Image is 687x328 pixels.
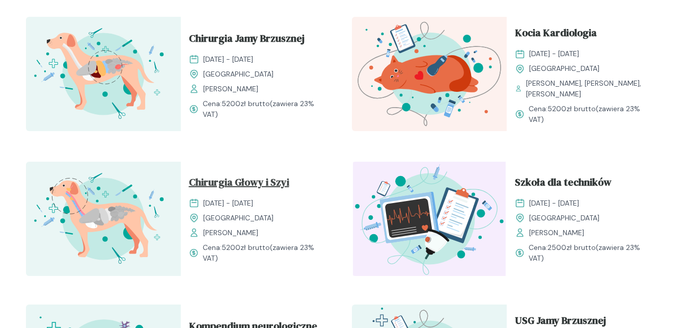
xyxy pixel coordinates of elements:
[515,25,597,44] span: Kocia Kardiologia
[529,242,653,264] span: Cena: (zawiera 23% VAT)
[26,162,181,276] img: ZqFXfB5LeNNTxeHy_ChiruGS_T.svg
[203,242,327,264] span: Cena: (zawiera 23% VAT)
[203,84,258,94] span: [PERSON_NAME]
[529,104,653,125] span: Cena: (zawiera 23% VAT)
[529,198,579,209] span: [DATE] - [DATE]
[547,243,596,252] span: 2500 zł brutto
[529,48,579,59] span: [DATE] - [DATE]
[529,213,599,223] span: [GEOGRAPHIC_DATA]
[189,31,327,50] a: Chirurgia Jamy Brzusznej
[515,174,612,194] span: Szkoła dla techników
[352,162,507,276] img: Z2B_FZbqstJ98k08_Technicy_T.svg
[189,31,305,50] span: Chirurgia Jamy Brzusznej
[222,99,270,108] span: 5200 zł brutto
[547,104,596,113] span: 5200 zł brutto
[189,174,289,194] span: Chirurgia Głowy i Szyi
[203,198,253,209] span: [DATE] - [DATE]
[203,213,273,223] span: [GEOGRAPHIC_DATA]
[189,174,327,194] a: Chirurgia Głowy i Szyi
[203,54,253,65] span: [DATE] - [DATE]
[203,98,327,120] span: Cena: (zawiera 23% VAT)
[515,25,653,44] a: Kocia Kardiologia
[352,17,507,131] img: aHfXlEMqNJQqH-jZ_KociaKardio_T.svg
[203,228,258,238] span: [PERSON_NAME]
[203,69,273,80] span: [GEOGRAPHIC_DATA]
[515,174,653,194] a: Szkoła dla techników
[529,228,584,238] span: [PERSON_NAME]
[529,63,599,74] span: [GEOGRAPHIC_DATA]
[222,243,270,252] span: 5200 zł brutto
[26,17,181,131] img: aHfRokMqNJQqH-fc_ChiruJB_T.svg
[526,78,653,99] span: [PERSON_NAME], [PERSON_NAME], [PERSON_NAME]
